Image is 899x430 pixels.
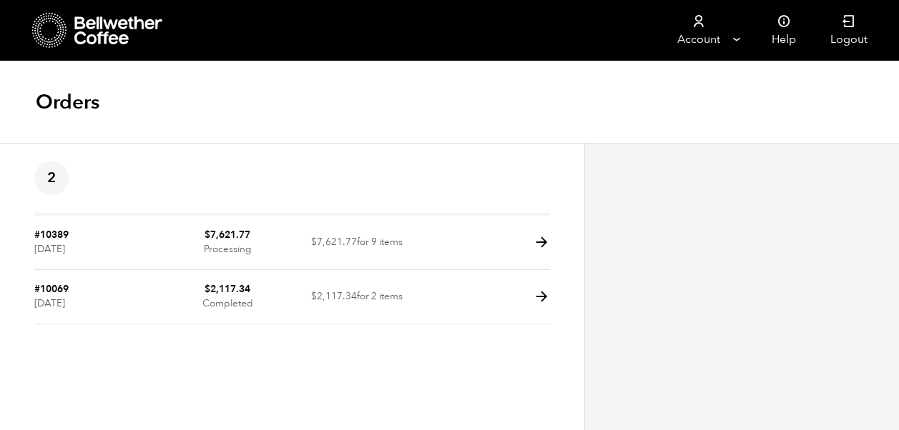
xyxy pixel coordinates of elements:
td: for 2 items [293,270,421,324]
time: [DATE] [34,242,65,256]
span: 2,117.34 [311,289,357,303]
td: Processing [163,216,292,270]
span: $ [311,289,317,303]
time: [DATE] [34,296,65,310]
a: #10069 [34,282,69,296]
td: Completed [163,270,292,324]
span: $ [311,235,317,249]
bdi: 7,621.77 [205,228,250,241]
h1: Orders [36,89,99,115]
bdi: 2,117.34 [205,282,250,296]
td: for 9 items [293,216,421,270]
a: #10389 [34,228,69,241]
span: $ [205,228,210,241]
span: 7,621.77 [311,235,357,249]
span: 2 [34,161,69,195]
span: $ [205,282,210,296]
